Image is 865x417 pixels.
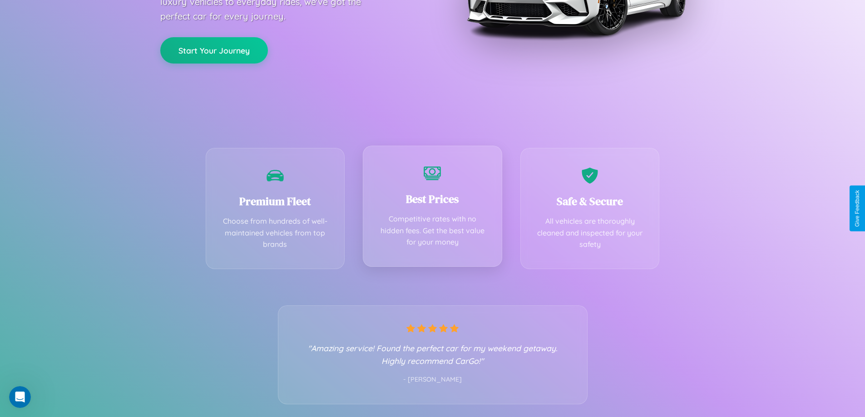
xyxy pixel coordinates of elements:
button: Start Your Journey [160,37,268,64]
iframe: Intercom live chat [9,386,31,408]
h3: Premium Fleet [220,194,331,209]
p: - [PERSON_NAME] [297,374,569,386]
p: Choose from hundreds of well-maintained vehicles from top brands [220,216,331,250]
p: "Amazing service! Found the perfect car for my weekend getaway. Highly recommend CarGo!" [297,342,569,367]
p: Competitive rates with no hidden fees. Get the best value for your money [377,213,488,248]
h3: Safe & Secure [534,194,646,209]
div: Give Feedback [854,190,860,227]
h3: Best Prices [377,191,488,206]
p: All vehicles are thoroughly cleaned and inspected for your safety [534,216,646,250]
